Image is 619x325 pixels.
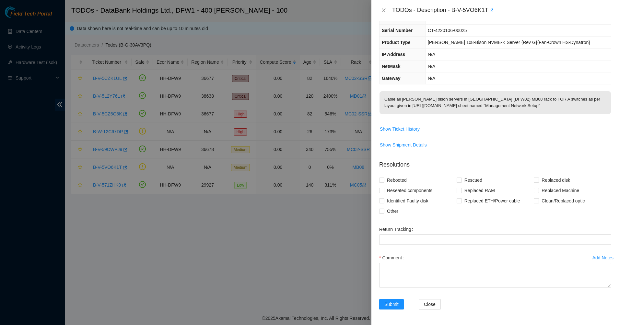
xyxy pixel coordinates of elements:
button: Show Ticket History [380,124,420,134]
span: Rebooted [384,175,409,185]
span: close [381,8,386,13]
span: CT-4220106-00025 [428,28,467,33]
span: N/A [428,64,435,69]
span: IP Address [382,52,405,57]
span: Rescued [462,175,485,185]
button: Show Shipment Details [380,140,427,150]
span: Replaced ETH/Power cable [462,196,523,206]
span: Submit [384,301,399,308]
span: NetMask [382,64,401,69]
span: Show Shipment Details [380,141,427,148]
span: Serial Number [382,28,413,33]
span: [PERSON_NAME] 1x8-Bison NVME-K Server {Rev G}{Fan-Crown HS-Dynatron} [428,40,590,45]
textarea: Comment [379,263,611,287]
span: Gateway [382,76,401,81]
span: Replaced Machine [539,185,582,196]
div: Add Notes [592,255,613,260]
input: Return Tracking [379,234,611,245]
button: Close [379,7,388,14]
button: Submit [379,299,404,309]
label: Return Tracking [379,224,416,234]
p: Cable all [PERSON_NAME] bison servers in [GEOGRAPHIC_DATA] (DFW02) MB08 rack to TOR A switches as... [380,91,611,114]
span: Product Type [382,40,410,45]
span: Show Ticket History [380,125,420,133]
label: Comment [379,253,406,263]
span: Reseated components [384,185,435,196]
span: N/A [428,52,435,57]
span: N/A [428,76,435,81]
button: Close [419,299,441,309]
span: Close [424,301,436,308]
span: Replaced disk [539,175,573,185]
div: TODOs - Description - B-V-5VO6K1T [392,5,611,16]
p: Resolutions [379,155,611,169]
span: Clean/Replaced optic [539,196,587,206]
span: Replaced RAM [462,185,497,196]
span: Identified Faulty disk [384,196,431,206]
span: Other [384,206,401,216]
button: Add Notes [592,253,614,263]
